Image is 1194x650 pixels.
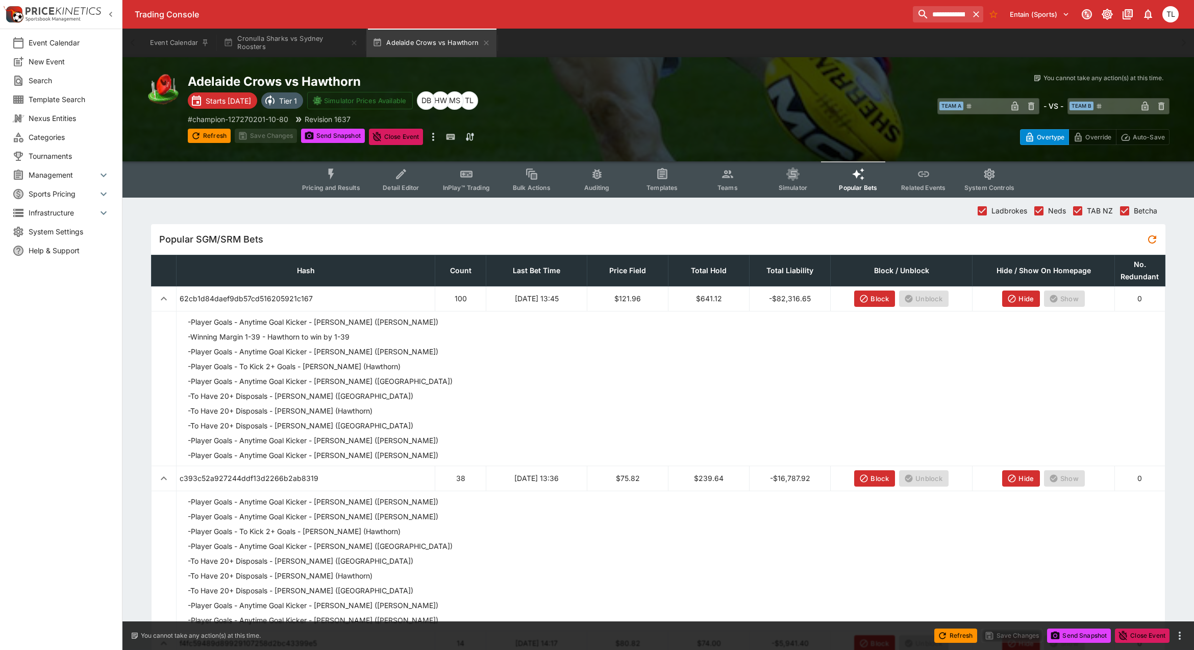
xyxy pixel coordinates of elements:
[301,129,365,143] button: Send Snapshot
[302,184,360,191] span: Pricing and Results
[854,470,895,487] button: Block
[188,114,288,125] p: Copy To Clipboard
[854,291,895,307] button: Block
[1043,101,1063,111] h6: - VS -
[901,184,946,191] span: Related Events
[188,435,438,446] p: - Player Goals - Anytime Goal Kicker - [PERSON_NAME] ([PERSON_NAME])
[29,113,110,124] span: Nexus Entities
[369,129,424,145] button: Close Event
[1068,129,1116,145] button: Override
[188,511,438,522] p: - Player Goals - Anytime Goal Kicker - [PERSON_NAME] ([PERSON_NAME])
[779,184,807,191] span: Simulator
[135,9,909,20] div: Trading Console
[29,188,97,199] span: Sports Pricing
[188,129,231,143] button: Refresh
[147,74,180,106] img: australian_rules.png
[1037,132,1064,142] p: Overtype
[188,496,438,507] p: - Player Goals - Anytime Goal Kicker - [PERSON_NAME] ([PERSON_NAME])
[934,629,977,643] button: Refresh
[383,184,419,191] span: Detail Editor
[1004,6,1076,22] button: Select Tenant
[435,466,486,491] td: 38
[1134,205,1157,216] span: Betcha
[668,286,750,311] td: $641.12
[750,466,831,491] td: -$16,787.92
[1002,291,1040,307] button: Hide
[1043,74,1163,83] p: You cannot take any action(s) at this time.
[188,420,413,431] p: - To Have 20+ Disposals - [PERSON_NAME] ([GEOGRAPHIC_DATA])
[188,346,438,357] p: - Player Goals - Anytime Goal Kicker - [PERSON_NAME] ([PERSON_NAME])
[279,95,297,106] p: Tier 1
[144,29,215,57] button: Event Calendar
[1139,5,1157,23] button: Notifications
[305,114,351,125] p: Revision 1637
[435,255,486,286] th: Count
[587,286,668,311] td: $121.96
[985,6,1002,22] button: No Bookmarks
[188,317,438,327] p: - Player Goals - Anytime Goal Kicker - [PERSON_NAME] ([PERSON_NAME])
[973,255,1114,286] th: Hide / Show On Homepage
[188,405,372,416] p: - To Have 20+ Disposals - [PERSON_NAME] (Hawthorn)
[1087,205,1113,216] span: TAB NZ
[717,184,738,191] span: Teams
[141,631,261,640] p: You cannot take any action(s) at this time.
[29,132,110,142] span: Categories
[1118,473,1162,484] p: 0
[217,29,364,57] button: Cronulla Sharks vs Sydney Roosters
[155,290,173,308] button: expand row
[991,205,1027,216] span: Ladbrokes
[435,286,486,311] td: 100
[486,255,587,286] th: Last Bet Time
[486,466,587,491] td: [DATE] 13:36
[29,207,97,218] span: Infrastructure
[417,91,435,110] div: Dylan Brown
[1020,129,1170,145] div: Start From
[1116,129,1170,145] button: Auto-Save
[584,184,609,191] span: Auditing
[294,161,1023,198] div: Event type filters
[188,450,438,461] p: - Player Goals - Anytime Goal Kicker - [PERSON_NAME] ([PERSON_NAME])
[188,541,453,551] p: - Player Goals - Anytime Goal Kicker - [PERSON_NAME] ([GEOGRAPHIC_DATA])
[177,466,435,491] td: c393c52a927244ddf13d2266b2ab8319
[1098,5,1116,23] button: Toggle light/dark mode
[188,600,438,611] p: - Player Goals - Anytime Goal Kicker - [PERSON_NAME] ([PERSON_NAME])
[26,7,101,15] img: PriceKinetics
[839,184,877,191] span: Popular Bets
[1114,255,1165,286] th: No. Redundant
[188,361,401,372] p: - Player Goals - To Kick 2+ Goals - [PERSON_NAME] (Hawthorn)
[206,95,251,106] p: Starts [DATE]
[831,255,973,286] th: Block / Unblock
[29,94,110,105] span: Template Search
[188,615,438,625] p: - Player Goals - Anytime Goal Kicker - [PERSON_NAME] ([PERSON_NAME])
[29,75,110,86] span: Search
[29,151,110,161] span: Tournaments
[431,91,450,110] div: Harry Walker
[1020,129,1069,145] button: Overtype
[750,255,831,286] th: Total Liability
[29,245,110,256] span: Help & Support
[750,286,831,311] td: -$82,316.65
[1069,102,1093,110] span: Team B
[443,184,490,191] span: InPlay™ Trading
[1174,630,1186,642] button: more
[587,466,668,491] td: $75.82
[188,556,413,566] p: - To Have 20+ Disposals - [PERSON_NAME] ([GEOGRAPHIC_DATA])
[1085,132,1111,142] p: Override
[668,466,750,491] td: $239.64
[29,56,110,67] span: New Event
[29,226,110,237] span: System Settings
[177,286,435,311] td: 62cb1d84daef9db57cd516205921c167
[188,526,401,537] p: - Player Goals - To Kick 2+ Goals - [PERSON_NAME] (Hawthorn)
[188,74,679,89] h2: Copy To Clipboard
[964,184,1014,191] span: System Controls
[939,102,963,110] span: Team A
[646,184,678,191] span: Templates
[1002,470,1040,487] button: Hide
[587,255,668,286] th: Price Field
[1162,6,1179,22] div: Trent Lewis
[486,286,587,311] td: [DATE] 13:45
[188,570,372,581] p: - To Have 20+ Disposals - [PERSON_NAME] (Hawthorn)
[26,17,81,21] img: Sportsbook Management
[1118,5,1137,23] button: Documentation
[1115,629,1170,643] button: Close Event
